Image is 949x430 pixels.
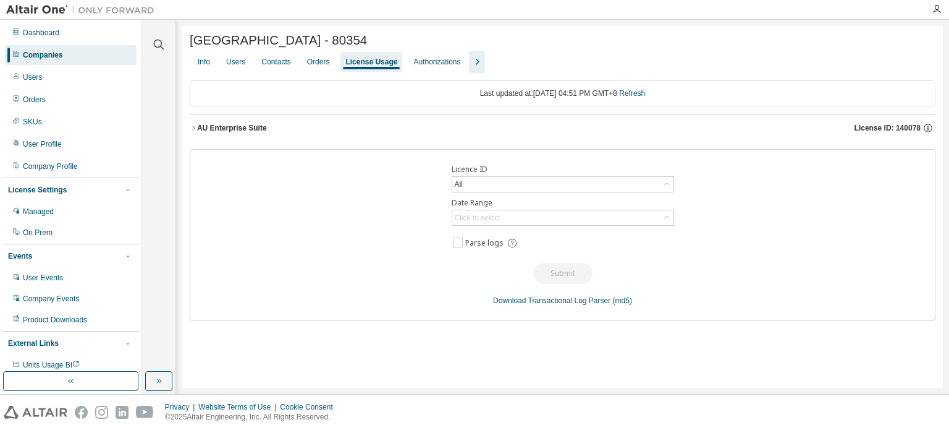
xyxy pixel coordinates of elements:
div: On Prem [23,228,53,238]
div: Company Events [23,294,79,304]
img: facebook.svg [75,406,88,419]
div: AU Enterprise Suite [197,123,267,133]
div: All [452,177,673,192]
div: User Events [23,273,63,283]
img: linkedin.svg [116,406,129,419]
div: Company Profile [23,161,78,171]
div: License Usage [345,57,397,67]
div: Companies [23,50,63,60]
img: instagram.svg [95,406,108,419]
div: Orders [307,57,330,67]
span: Parse logs [465,238,504,248]
img: altair_logo.svg [4,406,67,419]
div: Authorizations [413,57,460,67]
div: Click to select [452,210,673,225]
div: All [453,178,465,191]
label: Licence ID [452,165,674,174]
a: Download Transactional Log Parser [493,296,610,305]
label: Date Range [452,198,674,208]
div: Users [226,57,245,67]
span: License ID: 140078 [854,123,921,133]
div: SKUs [23,117,42,127]
span: [GEOGRAPHIC_DATA] - 80354 [190,33,367,48]
div: External Links [8,338,59,348]
img: Altair One [6,4,161,16]
div: Cookie Consent [280,402,340,412]
p: © 2025 Altair Engineering, Inc. All Rights Reserved. [165,412,340,423]
div: Users [23,72,42,82]
a: (md5) [613,296,632,305]
div: Privacy [165,402,198,412]
div: Click to select [455,213,500,223]
div: Website Terms of Use [198,402,280,412]
div: Orders [23,95,46,105]
div: Product Downloads [23,315,87,325]
img: youtube.svg [136,406,154,419]
div: Contacts [261,57,290,67]
div: Managed [23,207,54,217]
div: Events [8,251,32,261]
div: Last updated at: [DATE] 04:51 PM GMT+8 [190,80,935,106]
a: Refresh [619,89,645,98]
div: User Profile [23,139,62,149]
div: Info [198,57,210,67]
button: Submit [533,263,593,284]
button: AU Enterprise SuiteLicense ID: 140078 [190,114,935,142]
div: Dashboard [23,28,59,38]
span: Units Usage BI [23,361,80,369]
div: License Settings [8,185,67,195]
